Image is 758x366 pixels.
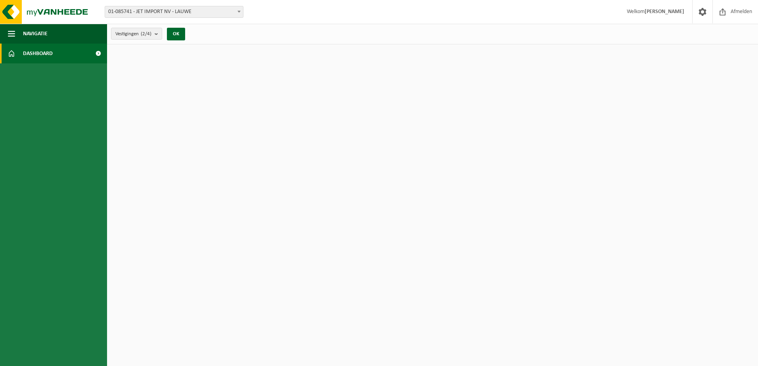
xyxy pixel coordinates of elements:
strong: [PERSON_NAME] [645,9,684,15]
button: Vestigingen(2/4) [111,28,162,40]
span: 01-085741 - JET IMPORT NV - LAUWE [105,6,243,18]
span: Vestigingen [115,28,151,40]
count: (2/4) [141,31,151,36]
span: Dashboard [23,44,53,63]
span: Navigatie [23,24,48,44]
button: OK [167,28,185,40]
span: 01-085741 - JET IMPORT NV - LAUWE [105,6,243,17]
